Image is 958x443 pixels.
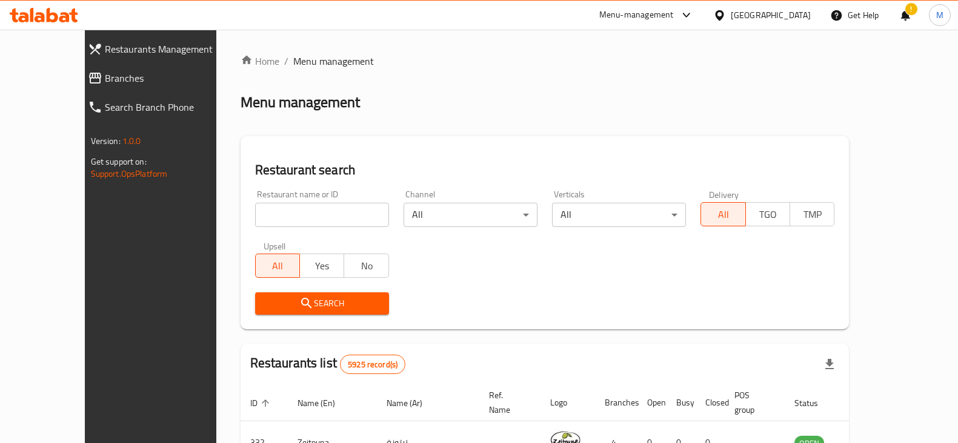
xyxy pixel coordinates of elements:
span: Restaurants Management [105,42,235,56]
div: All [552,203,686,227]
li: / [284,54,288,68]
span: All [706,206,740,223]
label: Upsell [264,241,286,250]
span: Search Branch Phone [105,100,235,114]
label: Delivery [709,190,739,199]
th: Busy [667,384,696,421]
span: 1.0.0 [122,133,141,149]
span: Yes [305,257,339,275]
button: TMP [790,202,834,226]
button: All [700,202,745,226]
a: Restaurants Management [78,34,245,64]
span: Name (Ar) [387,396,438,410]
span: Status [794,396,834,410]
button: TGO [745,202,790,226]
span: Ref. Name [489,388,526,417]
input: Search for restaurant name or ID.. [255,203,389,227]
th: Logo [541,384,595,421]
a: Support.OpsPlatform [91,166,168,182]
span: Search [265,296,379,311]
button: Search [255,292,389,315]
button: No [344,254,388,278]
span: 5925 record(s) [341,359,405,370]
div: All [404,203,537,227]
h2: Restaurant search [255,161,835,179]
span: TMP [795,206,830,223]
span: Branches [105,71,235,85]
span: Name (En) [298,396,351,410]
span: Version: [91,133,121,149]
span: ID [250,396,273,410]
a: Search Branch Phone [78,93,245,122]
span: M [936,8,943,22]
a: Home [241,54,279,68]
h2: Menu management [241,93,360,112]
span: Get support on: [91,154,147,169]
nav: breadcrumb [241,54,850,68]
button: All [255,254,300,278]
button: Yes [299,254,344,278]
div: Total records count [340,355,405,374]
span: POS group [734,388,770,417]
a: Branches [78,64,245,93]
span: No [349,257,384,275]
div: [GEOGRAPHIC_DATA] [731,8,811,22]
h2: Restaurants list [250,354,406,374]
span: All [261,257,295,275]
span: Menu management [293,54,374,68]
span: TGO [751,206,785,223]
div: Export file [815,350,844,379]
th: Open [637,384,667,421]
div: Menu-management [599,8,674,22]
th: Branches [595,384,637,421]
th: Closed [696,384,725,421]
